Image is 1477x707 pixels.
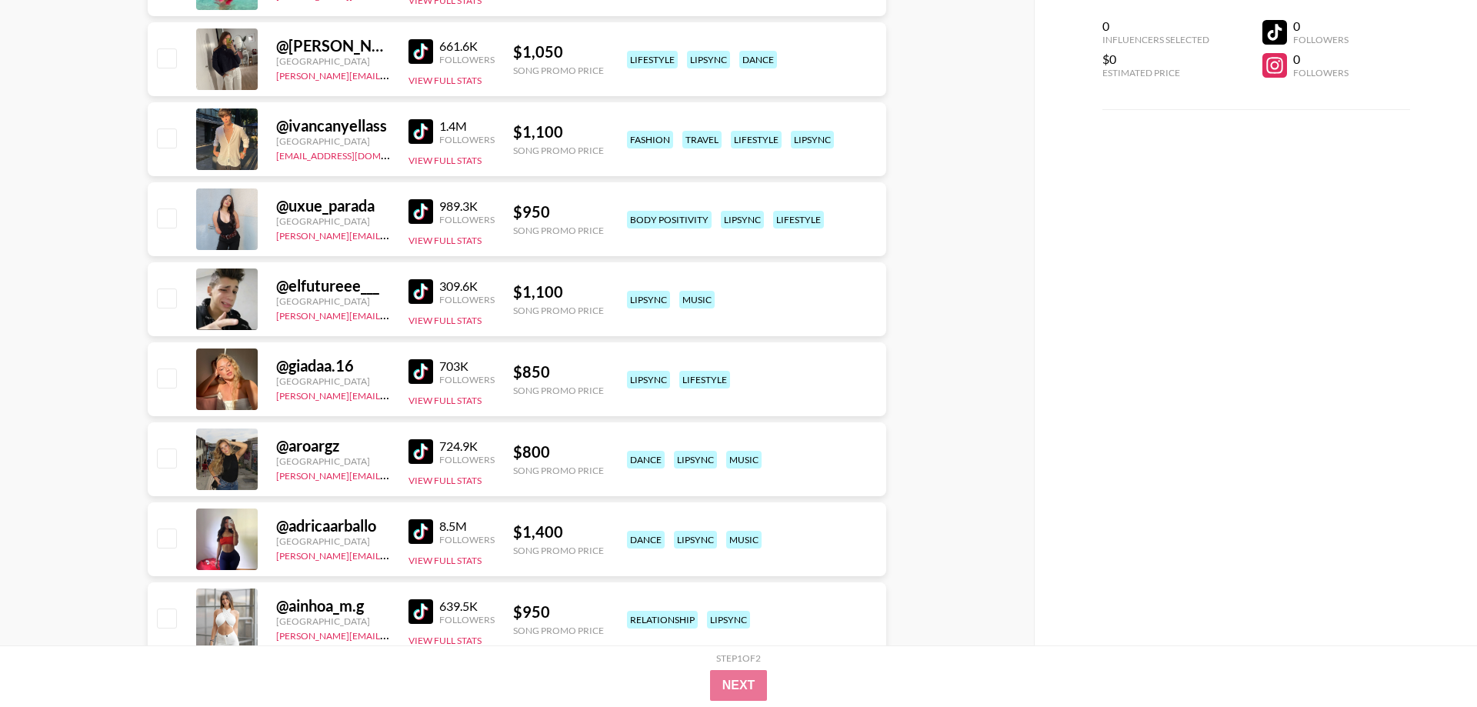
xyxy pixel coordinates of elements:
[513,465,604,476] div: Song Promo Price
[408,75,482,86] button: View Full Stats
[408,359,433,384] img: TikTok
[627,451,665,469] div: dance
[408,439,433,464] img: TikTok
[726,531,762,549] div: music
[408,475,482,486] button: View Full Stats
[439,359,495,374] div: 703K
[439,38,495,54] div: 661.6K
[513,65,604,76] div: Song Promo Price
[513,362,604,382] div: $ 850
[1102,67,1209,78] div: Estimated Price
[408,199,433,224] img: TikTok
[439,599,495,614] div: 639.5K
[687,51,730,68] div: lipsync
[627,131,673,148] div: fashion
[513,145,604,156] div: Song Promo Price
[439,614,495,625] div: Followers
[408,279,433,304] img: TikTok
[276,36,390,55] div: @ [PERSON_NAME].cntt
[276,436,390,455] div: @ aroargz
[1293,52,1349,67] div: 0
[1400,630,1459,689] iframe: Drift Widget Chat Controller
[513,42,604,62] div: $ 1,050
[773,211,824,228] div: lifestyle
[513,282,604,302] div: $ 1,100
[439,278,495,294] div: 309.6K
[439,118,495,134] div: 1.4M
[674,451,717,469] div: lipsync
[513,122,604,142] div: $ 1,100
[439,54,495,65] div: Followers
[439,534,495,545] div: Followers
[513,385,604,396] div: Song Promo Price
[1293,34,1349,45] div: Followers
[513,202,604,222] div: $ 950
[276,55,390,67] div: [GEOGRAPHIC_DATA]
[408,599,433,624] img: TikTok
[716,652,761,664] div: Step 1 of 2
[276,135,390,147] div: [GEOGRAPHIC_DATA]
[679,291,715,308] div: music
[408,235,482,246] button: View Full Stats
[276,116,390,135] div: @ ivancanyellass
[439,519,495,534] div: 8.5M
[627,51,678,68] div: lifestyle
[791,131,834,148] div: lipsync
[408,395,482,406] button: View Full Stats
[408,635,482,646] button: View Full Stats
[276,295,390,307] div: [GEOGRAPHIC_DATA]
[276,596,390,615] div: @ ainhoa_m.g
[276,67,504,82] a: [PERSON_NAME][EMAIL_ADDRESS][DOMAIN_NAME]
[1102,52,1209,67] div: $0
[439,454,495,465] div: Followers
[513,545,604,556] div: Song Promo Price
[439,374,495,385] div: Followers
[710,670,768,701] button: Next
[707,611,750,629] div: lipsync
[513,442,604,462] div: $ 800
[739,51,777,68] div: dance
[276,535,390,547] div: [GEOGRAPHIC_DATA]
[276,627,504,642] a: [PERSON_NAME][EMAIL_ADDRESS][DOMAIN_NAME]
[408,315,482,326] button: View Full Stats
[439,439,495,454] div: 724.9K
[276,356,390,375] div: @ giadaa.16
[439,294,495,305] div: Followers
[439,198,495,214] div: 989.3K
[276,375,390,387] div: [GEOGRAPHIC_DATA]
[408,519,433,544] img: TikTok
[627,211,712,228] div: body positivity
[439,134,495,145] div: Followers
[276,387,504,402] a: [PERSON_NAME][EMAIL_ADDRESS][DOMAIN_NAME]
[276,276,390,295] div: @ elfutureee___
[408,155,482,166] button: View Full Stats
[513,305,604,316] div: Song Promo Price
[1102,34,1209,45] div: Influencers Selected
[276,547,504,562] a: [PERSON_NAME][EMAIL_ADDRESS][DOMAIN_NAME]
[627,531,665,549] div: dance
[1102,18,1209,34] div: 0
[513,225,604,236] div: Song Promo Price
[513,602,604,622] div: $ 950
[1293,67,1349,78] div: Followers
[513,625,604,636] div: Song Promo Price
[721,211,764,228] div: lipsync
[627,611,698,629] div: relationship
[276,307,504,322] a: [PERSON_NAME][EMAIL_ADDRESS][DOMAIN_NAME]
[276,516,390,535] div: @ adricaarballo
[726,451,762,469] div: music
[674,531,717,549] div: lipsync
[439,214,495,225] div: Followers
[276,147,431,162] a: [EMAIL_ADDRESS][DOMAIN_NAME]
[627,291,670,308] div: lipsync
[276,615,390,627] div: [GEOGRAPHIC_DATA]
[408,119,433,144] img: TikTok
[408,39,433,64] img: TikTok
[513,522,604,542] div: $ 1,400
[276,455,390,467] div: [GEOGRAPHIC_DATA]
[731,131,782,148] div: lifestyle
[276,196,390,215] div: @ uxue_parada
[276,467,504,482] a: [PERSON_NAME][EMAIL_ADDRESS][DOMAIN_NAME]
[1293,18,1349,34] div: 0
[679,371,730,389] div: lifestyle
